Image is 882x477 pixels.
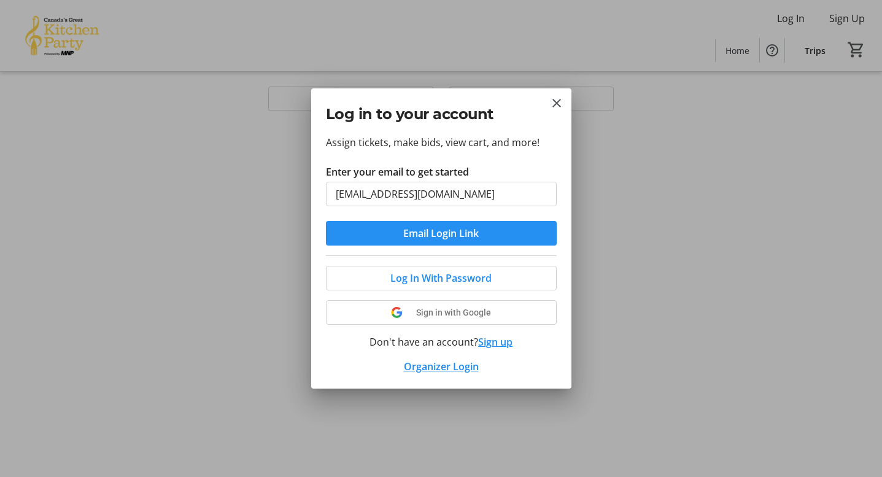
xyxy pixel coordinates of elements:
[478,335,513,349] button: Sign up
[390,271,492,285] span: Log In With Password
[549,96,564,111] button: Close
[326,103,557,125] h2: Log in to your account
[403,226,479,241] span: Email Login Link
[416,308,491,317] span: Sign in with Google
[326,335,557,349] div: Don't have an account?
[326,300,557,325] button: Sign in with Google
[326,135,557,150] p: Assign tickets, make bids, view cart, and more!
[326,182,557,206] input: Email Address
[326,221,557,246] button: Email Login Link
[326,266,557,290] button: Log In With Password
[404,360,479,373] a: Organizer Login
[326,165,469,179] label: Enter your email to get started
